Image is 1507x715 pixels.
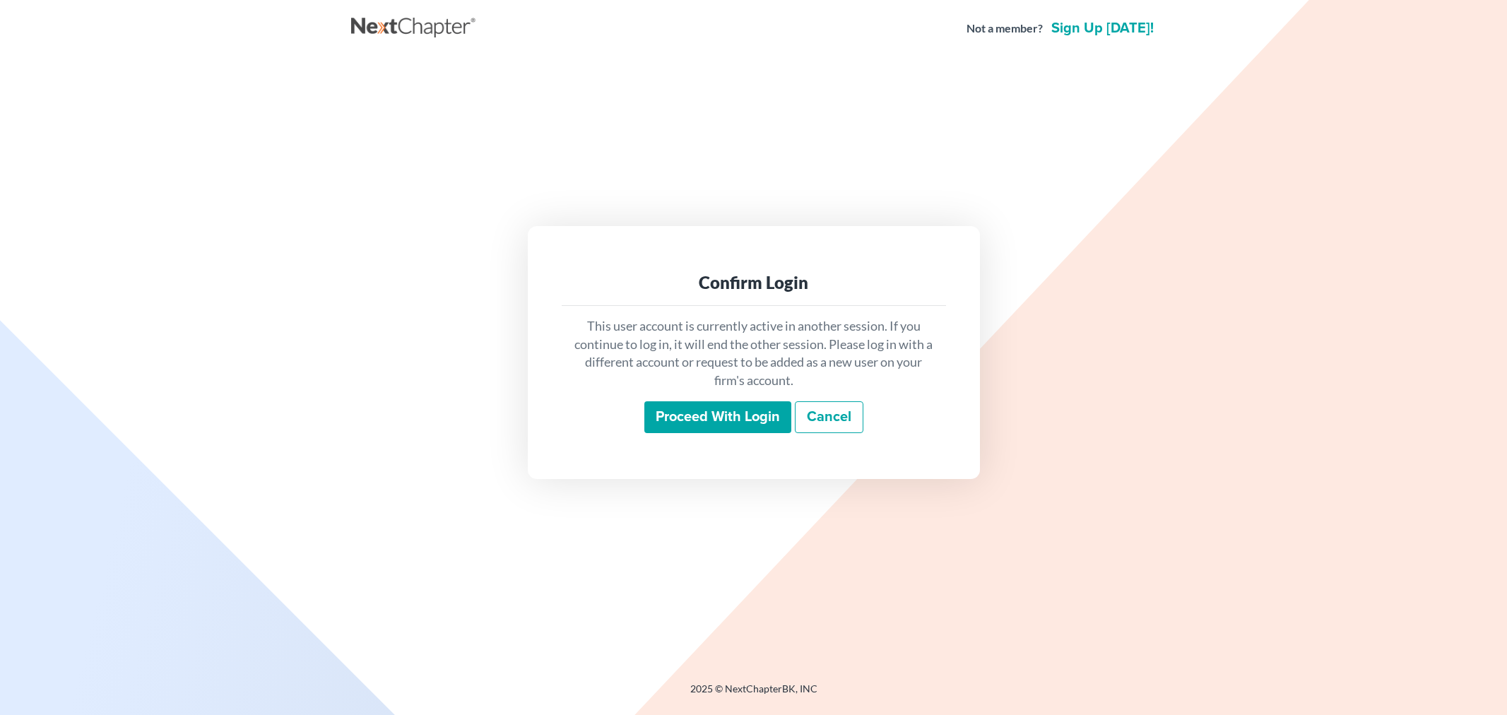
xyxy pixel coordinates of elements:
a: Sign up [DATE]! [1048,21,1157,35]
p: This user account is currently active in another session. If you continue to log in, it will end ... [573,317,935,390]
a: Cancel [795,401,863,434]
div: Confirm Login [573,271,935,294]
input: Proceed with login [644,401,791,434]
strong: Not a member? [967,20,1043,37]
div: 2025 © NextChapterBK, INC [351,682,1157,707]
